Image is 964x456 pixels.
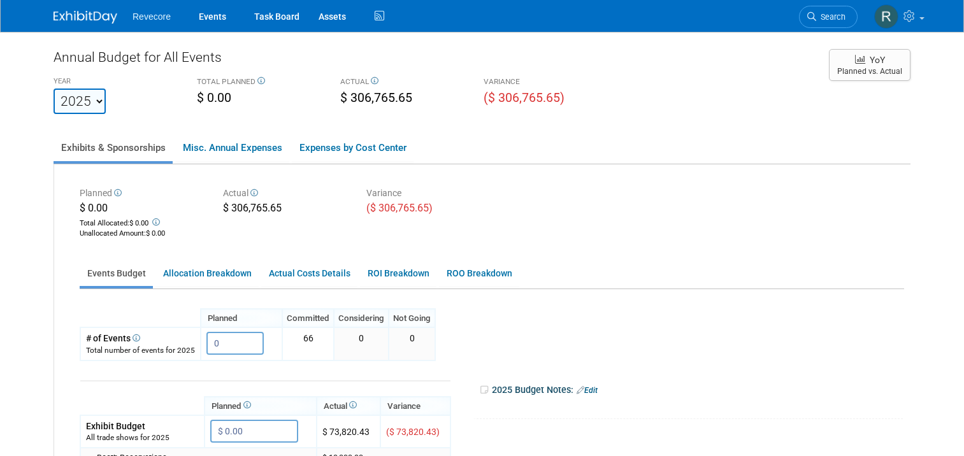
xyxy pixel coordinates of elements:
span: ($ 306,765.65) [366,202,433,214]
div: YEAR [54,76,178,89]
div: $ 306,765.65 [223,201,347,218]
div: Total Allocated: [80,216,204,229]
th: Not Going [389,309,435,327]
th: Considering [334,309,389,327]
span: $ 306,765.65 [340,90,412,105]
span: ($ 73,820.43) [386,427,440,437]
span: $ 0.00 [80,202,108,214]
div: Annual Budget for All Events [54,48,816,73]
div: 2025 Budget Notes: [479,380,903,400]
td: 0 [389,327,435,360]
div: Variance [366,187,491,201]
a: Exhibits & Sponsorships [54,134,173,161]
a: Actual Costs Details [261,261,357,286]
span: Revecore [133,11,171,22]
span: Unallocated Amount [80,229,144,238]
td: 66 [282,327,334,360]
a: Search [799,6,858,28]
td: 0 [334,327,389,360]
a: ROO Breakdown [439,261,519,286]
img: ExhibitDay [54,11,117,24]
a: Expenses by Cost Center [292,134,414,161]
img: Rachael Sires [874,4,898,29]
a: Allocation Breakdown [155,261,259,286]
td: $ 73,820.43 [317,415,380,448]
th: Committed [282,309,334,327]
a: Misc. Annual Expenses [175,134,289,161]
th: Planned [205,397,317,415]
span: ($ 306,765.65) [484,90,565,105]
div: # of Events [86,332,195,345]
div: Planned [80,187,204,201]
th: Variance [380,397,450,415]
div: Actual [223,187,347,201]
span: $ 0.00 [197,90,231,105]
a: Events Budget [80,261,153,286]
div: Exhibit Budget [86,420,199,432]
th: Planned [201,309,282,327]
div: TOTAL PLANNED [197,76,321,89]
span: $ 0.00 [129,219,148,227]
button: YoY Planned vs. Actual [829,49,910,81]
span: Search [816,12,845,22]
a: ROI Breakdown [360,261,436,286]
div: Total number of events for 2025 [86,345,195,356]
a: Edit [577,386,598,395]
div: ACTUAL [340,76,464,89]
div: : [80,229,204,239]
span: YoY [870,55,885,65]
th: Actual [317,397,380,415]
span: $ 0.00 [146,229,165,238]
div: VARIANCE [484,76,608,89]
div: All trade shows for 2025 [86,432,199,443]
